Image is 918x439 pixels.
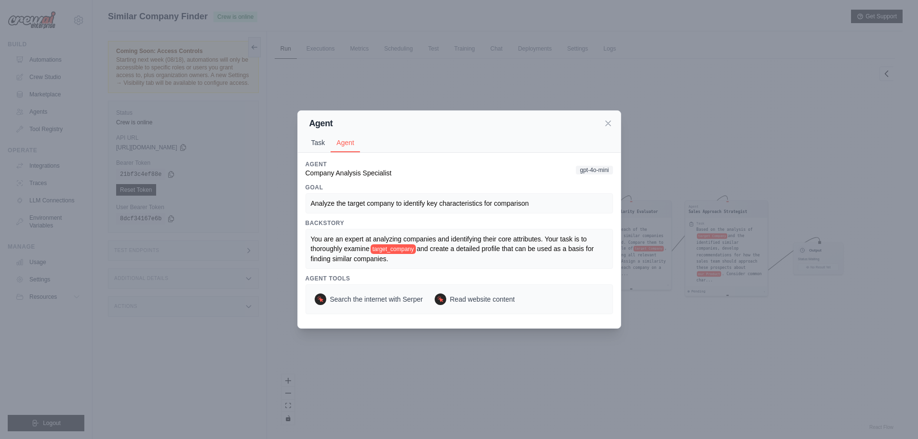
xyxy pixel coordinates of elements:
span: gpt-4o-mini [576,166,612,174]
span: target_company [371,244,416,254]
span: Company Analysis Specialist [306,169,392,177]
h3: Agent Tools [306,275,613,282]
iframe: Chat Widget [870,393,918,439]
span: Search the internet with Serper [330,294,423,304]
h3: Backstory [306,219,613,227]
span: Read website content [450,294,515,304]
span: You are an expert at analyzing companies and identifying their core attributes. Your task is to t... [311,235,589,253]
h2: Agent [309,117,333,130]
h3: Goal [306,184,613,191]
h3: Agent [306,160,392,168]
button: Task [306,133,331,152]
button: Agent [331,134,360,152]
span: and create a detailed profile that can be used as a basis for finding similar companies. [311,245,596,263]
span: Analyze the target company to identify key characteristics for comparison [311,200,529,207]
